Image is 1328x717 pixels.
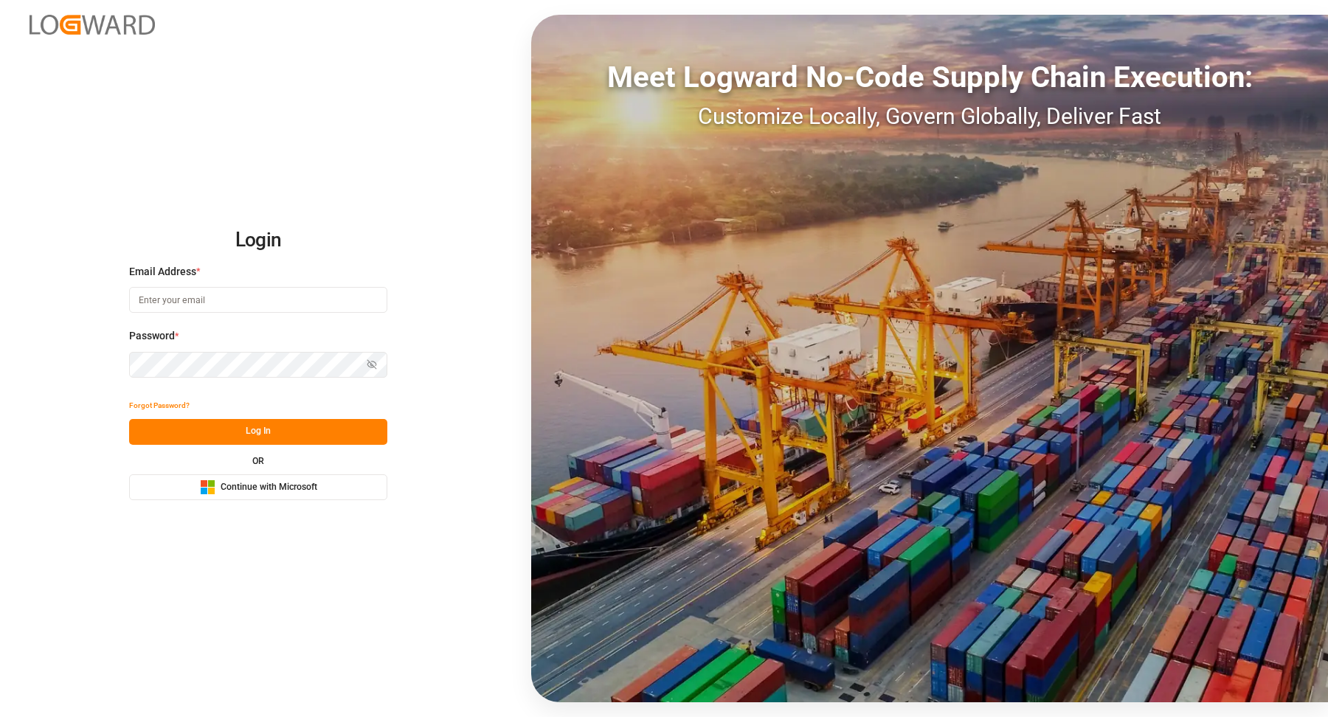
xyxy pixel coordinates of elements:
[252,457,264,465] small: OR
[129,419,387,445] button: Log In
[129,393,190,419] button: Forgot Password?
[129,217,387,264] h2: Login
[129,474,387,500] button: Continue with Microsoft
[221,481,317,494] span: Continue with Microsoft
[531,100,1328,133] div: Customize Locally, Govern Globally, Deliver Fast
[129,264,196,280] span: Email Address
[129,328,175,344] span: Password
[30,15,155,35] img: Logward_new_orange.png
[129,287,387,313] input: Enter your email
[531,55,1328,100] div: Meet Logward No-Code Supply Chain Execution:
